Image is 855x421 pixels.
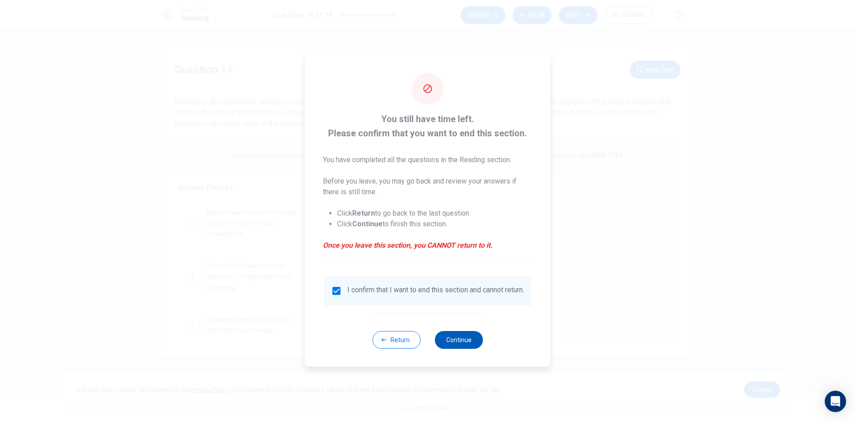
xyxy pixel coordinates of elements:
p: You have completed all the questions in the Reading section. [323,155,533,165]
p: Before you leave, you may go back and review your answers if there is still time. [323,176,533,197]
strong: Continue [352,220,383,228]
strong: Return [352,209,375,217]
div: Open Intercom Messenger [825,391,846,412]
li: Click to go back to the last question [337,208,533,219]
span: You still have time left. Please confirm that you want to end this section. [323,112,533,140]
div: I confirm that I want to end this section and cannot return. [347,286,524,296]
li: Click to finish this section. [337,219,533,229]
em: Once you leave this section, you CANNOT return to it. [323,240,533,251]
button: Return [372,331,420,349]
button: Continue [435,331,483,349]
